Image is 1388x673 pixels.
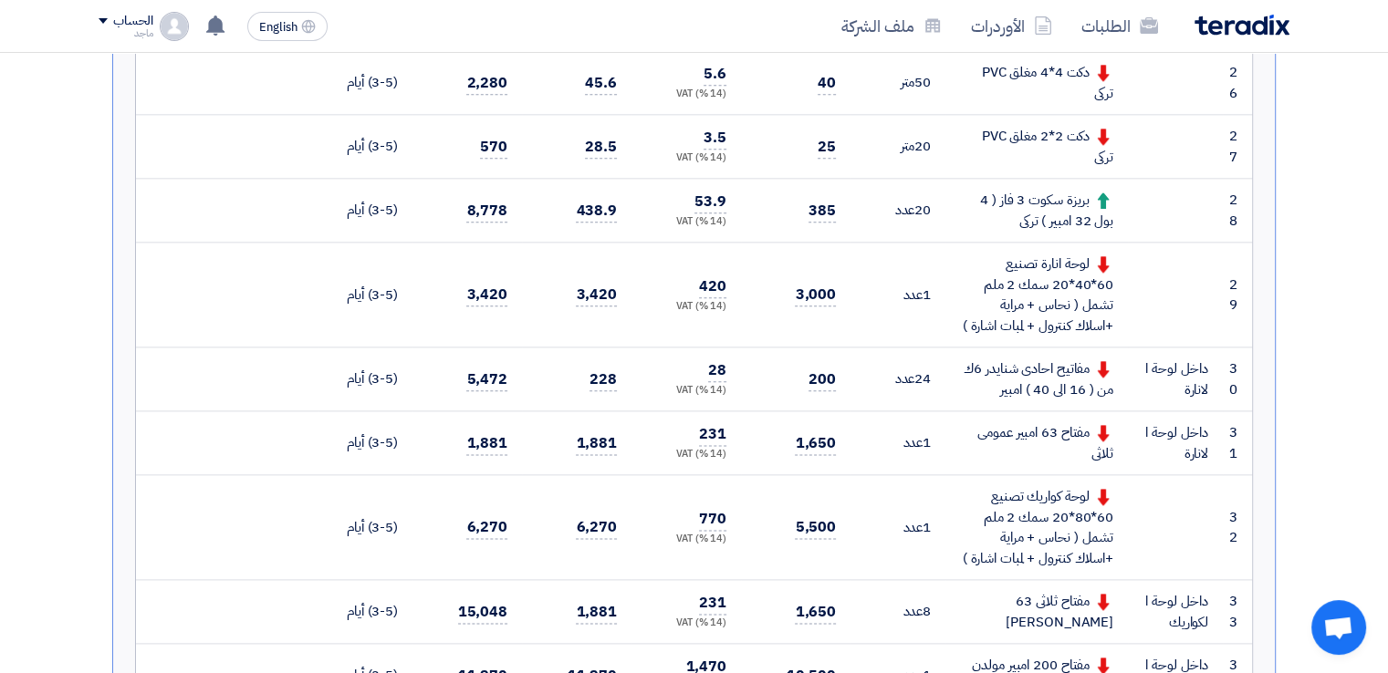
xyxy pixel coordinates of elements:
[1311,600,1366,655] div: Open chat
[318,580,412,644] td: (3-5) أيام
[851,347,945,411] td: عدد
[795,516,836,539] span: 5,500
[851,115,945,179] td: متر
[646,299,726,315] div: (14 %) VAT
[585,136,617,159] span: 28.5
[318,475,412,580] td: (3-5) أيام
[851,51,945,115] td: متر
[259,21,297,34] span: English
[318,243,412,347] td: (3-5) أيام
[646,87,726,102] div: (14 %) VAT
[1067,5,1173,47] a: الطلبات
[699,592,726,615] span: 231
[699,423,726,446] span: 231
[160,12,189,41] img: profile_test.png
[818,136,836,159] span: 25
[1223,179,1252,243] td: 28
[960,486,1113,568] div: لوحة كواريك تصنيع 60*80*20 سمك 2 ملم تشمل ( نحاس + مراية +اسلاك كنترول + لمبات اشارة )
[1128,411,1223,475] td: داخل لوحة الانارة
[960,358,1113,399] div: مفاتيح احادى شنايدر 6ك من ( 16 الى 40 ) امبير
[466,432,507,455] span: 1,881
[914,72,931,92] span: 50
[704,127,726,150] span: 3.5
[458,601,507,624] span: 15,048
[646,150,726,166] div: (14 %) VAT
[818,72,836,95] span: 40
[1223,475,1252,580] td: 32
[646,214,726,230] div: (14 %) VAT
[1128,580,1223,644] td: داخل لوحة الكواريك
[318,115,412,179] td: (3-5) أيام
[809,368,836,391] span: 200
[923,517,931,537] span: 1
[1128,347,1223,411] td: داخل لوحة الانارة
[466,284,507,306] span: 3,420
[480,136,507,159] span: 570
[914,200,931,220] span: 20
[956,5,1067,47] a: الأوردرات
[466,200,507,223] span: 8,778
[699,275,726,298] span: 420
[576,601,617,624] span: 1,881
[646,532,726,547] div: (14 %) VAT
[576,432,617,455] span: 1,881
[646,616,726,631] div: (14 %) VAT
[1195,15,1289,36] img: Teradix logo
[960,422,1113,463] div: مفتاح 63 امبير عمومى ثلاثى
[694,191,726,213] span: 53.9
[247,12,328,41] button: English
[1223,115,1252,179] td: 27
[960,126,1113,167] div: دكت 2*2 مغلق PVC تركى
[914,368,931,388] span: 24
[851,243,945,347] td: عدد
[646,383,726,399] div: (14 %) VAT
[960,254,1113,336] div: لوحة انارة تصنيع 60*40*20 سمك 2 ملم تشمل ( نحاس + مراية +اسلاك كنترول + لمبات اشارة )
[318,347,412,411] td: (3-5) أيام
[318,411,412,475] td: (3-5) أيام
[576,284,617,306] span: 3,420
[1223,51,1252,115] td: 26
[795,284,836,306] span: 3,000
[960,62,1113,103] div: دكت 4*4 مغلق PVC تركى
[318,179,412,243] td: (3-5) أيام
[699,508,726,531] span: 770
[466,72,507,95] span: 2,280
[795,601,836,624] span: 1,650
[585,72,617,95] span: 45.6
[99,28,152,38] div: ماجد
[923,432,931,452] span: 1
[827,5,956,47] a: ملف الشركة
[113,14,152,29] div: الحساب
[1223,347,1252,411] td: 30
[914,136,931,156] span: 20
[923,285,931,305] span: 1
[923,601,931,621] span: 8
[960,591,1113,632] div: مفتاح ثلاثى 63 [PERSON_NAME]
[704,63,726,86] span: 5.6
[851,411,945,475] td: عدد
[466,368,507,391] span: 5,472
[1223,411,1252,475] td: 31
[708,359,726,382] span: 28
[1223,580,1252,644] td: 33
[851,475,945,580] td: عدد
[576,200,617,223] span: 438.9
[1223,243,1252,347] td: 29
[851,580,945,644] td: عدد
[851,179,945,243] td: عدد
[646,447,726,462] div: (14 %) VAT
[960,190,1113,231] div: بريزة سكوت 3 فاز ( 4 بول 32 امبير ) تركى
[466,516,507,539] span: 6,270
[795,432,836,455] span: 1,650
[590,368,617,391] span: 228
[576,516,617,539] span: 6,270
[318,51,412,115] td: (3-5) أيام
[809,200,836,223] span: 385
